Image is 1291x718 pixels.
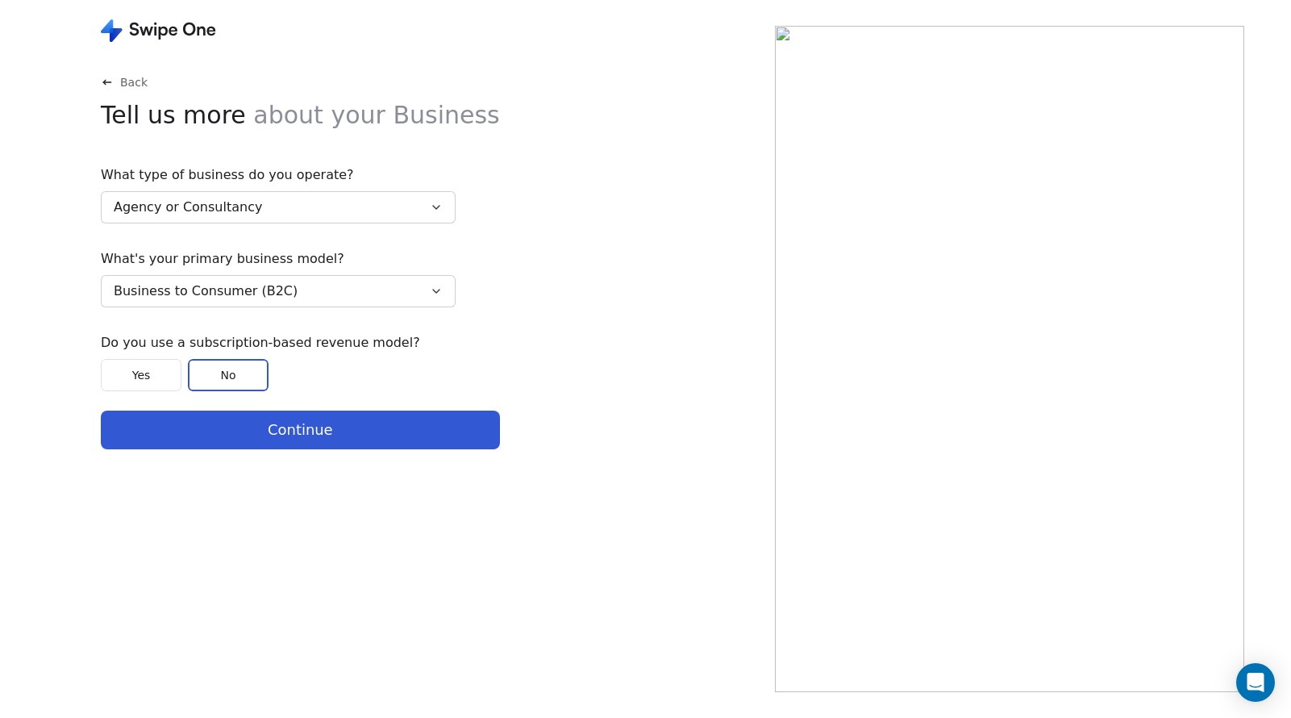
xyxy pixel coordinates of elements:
[101,249,456,269] span: What's your primary business model?
[114,198,262,217] span: Agency or Consultancy
[114,282,298,301] span: Business to Consumer (B2C)
[120,74,148,90] span: Back
[101,165,456,185] span: What type of business do you operate?
[253,101,499,129] span: about your Business
[101,97,500,133] span: Tell us more
[101,333,456,353] span: Do you use a subscription-based revenue model?
[1236,663,1275,702] div: Open Intercom Messenger
[101,411,500,449] button: Continue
